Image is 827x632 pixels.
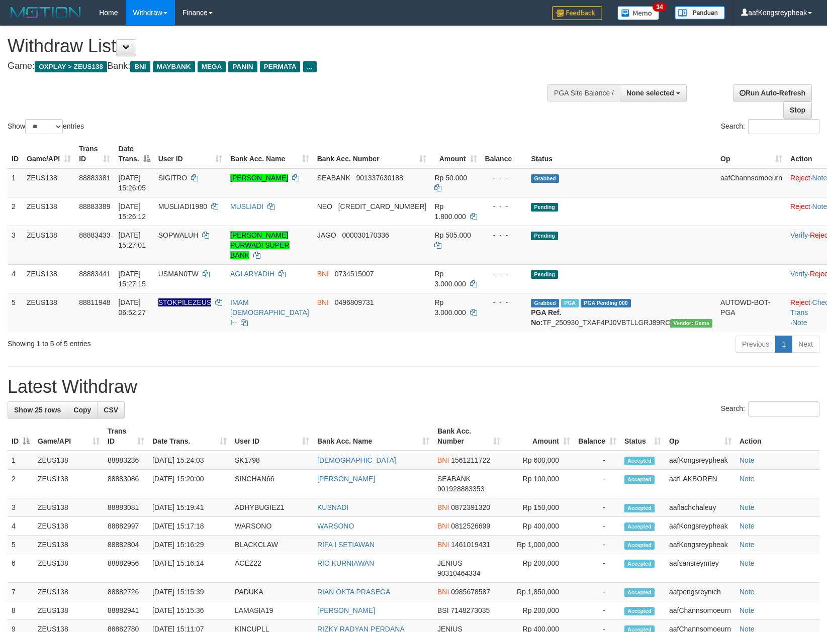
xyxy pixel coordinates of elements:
[230,202,263,210] a: MUSLIADI
[8,401,67,418] a: Show 25 rows
[504,451,574,470] td: Rp 600,000
[313,422,433,451] th: Bank Acc. Name: activate to sort column ascending
[231,601,313,620] td: LAMASIA19
[716,168,786,197] td: aafChannsomoeurn
[504,583,574,601] td: Rp 1,850,000
[624,504,655,512] span: Accepted
[79,298,110,306] span: 88811948
[451,503,490,511] span: Copy 0872391320 to clipboard
[317,541,375,549] a: RIFA I SETIAWAN
[783,101,812,119] a: Stop
[114,140,154,168] th: Date Trans.: activate to sort column descending
[104,470,148,498] td: 88883086
[485,230,523,240] div: - - -
[148,583,231,601] td: [DATE] 15:15:39
[437,456,449,464] span: BNI
[8,498,34,517] td: 3
[665,517,736,536] td: aafKongsreypheak
[665,601,736,620] td: aafChannsomoeurn
[437,503,449,511] span: BNI
[148,601,231,620] td: [DATE] 15:15:36
[14,406,61,414] span: Show 25 rows
[450,606,490,614] span: Copy 7148273035 to clipboard
[433,422,504,451] th: Bank Acc. Number: activate to sort column ascending
[148,517,231,536] td: [DATE] 15:17:18
[317,174,350,182] span: SEABANK
[104,406,118,414] span: CSV
[153,61,195,72] span: MAYBANK
[574,451,620,470] td: -
[198,61,226,72] span: MEGA
[721,119,819,134] label: Search:
[531,203,558,212] span: Pending
[8,36,541,56] h1: Withdraw List
[317,231,336,239] span: JAGO
[34,583,104,601] td: ZEUS138
[437,606,449,614] span: BSI
[574,422,620,451] th: Balance: activate to sort column ascending
[437,485,484,493] span: Copy 901928883353 to clipboard
[104,583,148,601] td: 88882726
[740,606,755,614] a: Note
[574,517,620,536] td: -
[670,319,712,328] span: Vendor URL: https://trx31.1velocity.biz
[230,231,289,259] a: [PERSON_NAME] PURWADI SUPER BANK
[317,270,329,278] span: BNI
[8,377,819,397] h1: Latest Withdraw
[531,308,561,327] b: PGA Ref. No:
[665,536,736,554] td: aafKongsreypheak
[356,174,403,182] span: Copy 901337630188 to clipboard
[665,470,736,498] td: aafLAKBOREN
[531,232,558,240] span: Pending
[740,503,755,511] a: Note
[158,231,199,239] span: SOPWALUH
[561,299,579,307] span: Marked by aafsreyleap
[665,583,736,601] td: aafpengsreynich
[653,3,666,12] span: 34
[434,174,467,182] span: Rp 50.000
[317,559,374,567] a: RIO KURNIAWAN
[434,202,466,221] span: Rp 1.800.000
[748,119,819,134] input: Search:
[8,5,84,20] img: MOTION_logo.png
[437,569,481,577] span: Copy 90310464334 to clipboard
[740,559,755,567] a: Note
[437,559,463,567] span: JENIUS
[8,583,34,601] td: 7
[531,270,558,279] span: Pending
[317,522,354,530] a: WARSONO
[740,541,755,549] a: Note
[574,554,620,583] td: -
[451,588,490,596] span: Copy 0985678587 to clipboard
[8,601,34,620] td: 8
[158,202,207,210] span: MUSLIADI1980
[617,6,660,20] img: Button%20Memo.svg
[104,517,148,536] td: 88882997
[504,422,574,451] th: Amount: activate to sort column ascending
[485,297,523,307] div: - - -
[624,457,655,465] span: Accepted
[665,498,736,517] td: aaflachchaleuy
[437,541,449,549] span: BNI
[158,270,199,278] span: USMAN0TW
[230,298,309,327] a: IMAM [DEMOGRAPHIC_DATA] I--
[624,560,655,568] span: Accepted
[437,522,449,530] span: BNI
[335,270,374,278] span: Copy 0734515007 to clipboard
[118,174,146,192] span: [DATE] 15:26:05
[790,174,810,182] a: Reject
[34,554,104,583] td: ZEUS138
[23,168,75,197] td: ZEUS138
[504,470,574,498] td: Rp 100,000
[624,475,655,484] span: Accepted
[34,536,104,554] td: ZEUS138
[665,554,736,583] td: aafsansreymtey
[231,498,313,517] td: ADHYBUGIEZ1
[665,451,736,470] td: aafKongsreypheak
[148,470,231,498] td: [DATE] 15:20:00
[104,536,148,554] td: 88882804
[118,298,146,317] span: [DATE] 06:52:27
[154,140,226,168] th: User ID: activate to sort column ascending
[792,319,807,327] a: Note
[574,601,620,620] td: -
